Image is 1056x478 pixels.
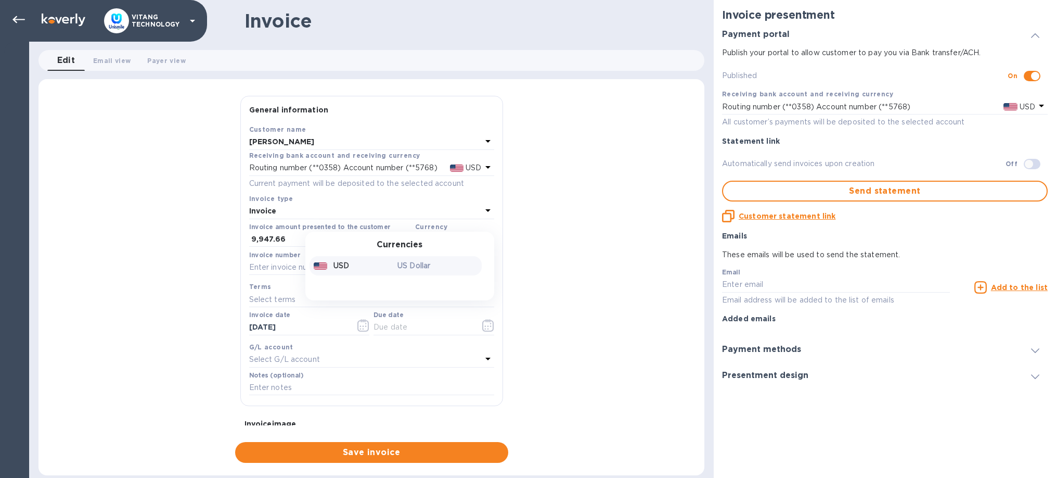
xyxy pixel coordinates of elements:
p: Added emails [722,313,1048,324]
span: Email view [93,55,131,66]
label: Due date [374,312,403,319]
b: On [1008,72,1018,80]
b: G/L account [249,343,293,351]
label: Email [722,270,740,276]
h2: Invoice presentment [722,8,1048,21]
img: USD [314,262,328,270]
button: Send statement [722,181,1048,202]
input: Due date [374,320,472,335]
p: Routing number (**0358) Account number (**5768) [249,162,437,173]
input: Enter invoice amount [251,232,411,247]
p: US Dollar [397,260,478,271]
input: Enter notes [249,380,494,396]
p: All customer’s payments will be deposited to the selected account [722,117,1048,128]
label: Notes (optional) [249,372,304,379]
b: Currency [415,223,447,231]
input: Select date [249,320,347,335]
span: USD [1018,103,1035,111]
u: Customer statement link [739,212,835,220]
b: Invoice type [249,195,293,203]
p: Select G/L account [249,354,320,365]
b: Invoice [249,207,277,215]
h3: Payment methods [722,345,801,355]
p: Current payment will be deposited to the selected account [249,178,494,189]
p: Statement link [722,136,1048,146]
img: Logo [42,14,85,26]
p: Select terms [249,294,296,305]
input: Enter invoice number [249,260,494,275]
b: Off [1006,160,1018,168]
b: General information [249,106,329,114]
label: Invoice number [249,252,300,258]
p: VITANG TECHNOLOGY [132,14,184,28]
p: These emails will be used to send the statement. [722,249,1048,260]
u: Add to the list [991,283,1048,292]
b: Terms [249,283,272,291]
p: Routing number (**0358) Account number (**5768) [722,102,910,112]
p: Publish your portal to allow customer to pay you via Bank transfer/ACH. [722,47,1048,58]
b: [PERSON_NAME] [249,137,315,146]
h3: Payment portal [722,30,790,40]
input: Enter email [722,277,950,293]
span: Edit [57,53,75,68]
b: Receiving bank account and receiving currency [249,152,420,159]
p: Email address will be added to the list of emails [722,294,950,306]
h1: Invoice [244,10,312,32]
label: Invoice amount presented to the customer [249,224,391,230]
p: Automatically send invoices upon creation [722,158,1006,169]
span: Payer view [147,55,185,66]
h3: Presentment design [722,371,808,381]
h3: Currencies [377,240,422,250]
p: Invoice image [244,419,499,429]
span: Send statement [731,185,1038,197]
img: USD [450,165,464,172]
b: Receiving bank account and receiving currency [722,90,893,98]
button: Save invoice [235,442,508,463]
span: USD [463,163,481,172]
label: Invoice date [249,312,290,319]
span: Save invoice [243,446,500,459]
p: Emails [722,231,1048,241]
img: USD [1003,103,1018,110]
p: USD [333,260,349,271]
b: Customer name [249,125,306,133]
p: Published [722,70,1008,81]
